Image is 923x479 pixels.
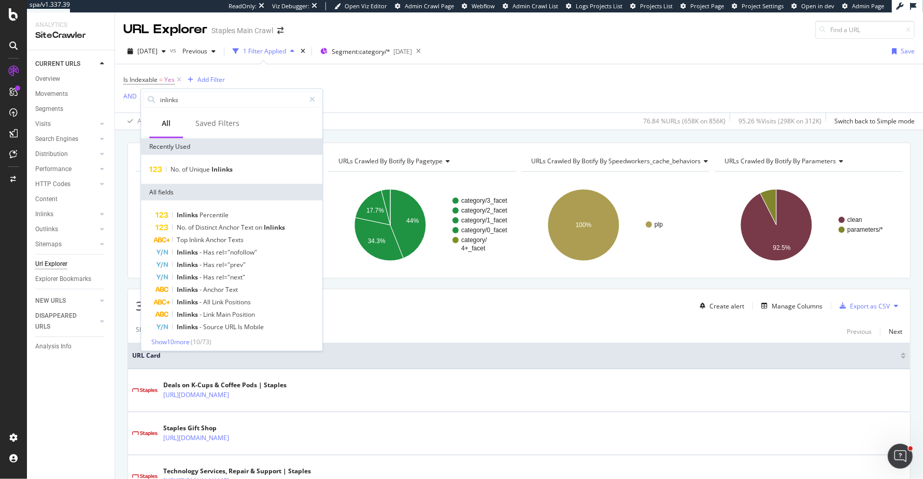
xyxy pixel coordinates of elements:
[177,322,200,331] span: Inlinks
[725,157,836,165] span: URLs Crawled By Botify By parameters
[206,235,228,244] span: Anchor
[334,2,387,10] a: Open Viz Editor
[203,260,216,269] span: Has
[132,474,158,479] img: main image
[35,224,58,235] div: Outlinks
[123,21,207,38] div: URL Explorer
[177,273,200,281] span: Inlinks
[395,2,454,10] a: Admin Crawl Page
[566,2,622,10] a: Logs Projects List
[225,298,251,306] span: Positions
[35,74,60,84] div: Overview
[35,89,68,100] div: Movements
[530,153,717,170] h4: URLs Crawled By Botify By speedworkers_cache_behaviors
[188,223,195,232] span: of
[532,157,701,165] span: URLs Crawled By Botify By speedworkers_cache_behaviors
[141,138,322,155] div: Recently Used
[200,210,229,219] span: Percentile
[35,134,78,145] div: Search Engines
[503,2,558,10] a: Admin Crawl List
[299,46,307,57] div: times
[211,165,233,174] span: Inlinks
[35,295,66,306] div: NEW URLS
[472,2,495,10] span: Webflow
[35,194,107,205] a: Content
[888,43,915,60] button: Save
[35,164,72,175] div: Performance
[195,118,239,129] div: Saved Filters
[219,223,241,232] span: Anchor
[136,297,253,314] span: 382,481 URLs found
[189,165,211,174] span: Unique
[182,165,189,174] span: of
[35,224,97,235] a: Outlinks
[35,59,97,69] a: CURRENT URLS
[136,180,324,270] svg: A chart.
[630,2,673,10] a: Projects List
[170,46,178,54] span: vs
[852,2,884,10] span: Admin Page
[336,153,507,170] h4: URLs Crawled By Botify By pagetype
[35,164,97,175] a: Performance
[35,259,107,270] a: Url Explorer
[137,117,153,125] div: Apply
[35,274,107,285] a: Explorer Bookmarks
[655,221,663,228] text: plp
[461,217,507,224] text: category/1_facet
[229,2,257,10] div: ReadOnly:
[847,327,872,336] div: Previous
[757,300,822,312] button: Manage Columns
[801,2,834,10] span: Open in dev
[847,216,862,223] text: clean
[203,248,216,257] span: Has
[255,223,264,232] span: on
[216,273,245,281] span: rel="next"
[773,244,790,251] text: 92.5%
[345,2,387,10] span: Open Viz Editor
[123,113,153,130] button: Apply
[203,310,216,319] span: Link
[35,239,62,250] div: Sitemaps
[393,47,412,56] div: [DATE]
[35,119,97,130] a: Visits
[272,2,309,10] div: Viz Debugger:
[171,165,182,174] span: No.
[200,298,203,306] span: -
[35,149,97,160] a: Distribution
[177,298,200,306] span: Inlinks
[847,226,883,233] text: parameters/*
[141,184,322,201] div: All fields
[178,43,220,60] button: Previous
[643,117,726,125] div: 76.84 % URLs ( 658K on 856K )
[123,75,158,84] span: Is Indexable
[195,223,219,232] span: Distinct
[834,117,915,125] div: Switch back to Simple mode
[136,325,235,337] div: Showing 1 to 50 of 382,481 entries
[791,2,834,10] a: Open in dev
[35,209,53,220] div: Inlinks
[850,302,890,311] div: Export as CSV
[35,274,91,285] div: Explorer Bookmarks
[366,207,384,215] text: 17.7%
[163,381,287,390] div: Deals on K-Cups & Coffee Pods | Staples
[216,248,257,257] span: rel="nofollow"
[742,2,784,10] span: Project Settings
[225,322,238,331] span: URL
[229,43,299,60] button: 1 Filter Applied
[132,351,898,360] span: URL Card
[216,260,246,269] span: rel="prev"
[177,235,189,244] span: Top
[715,180,903,270] svg: A chart.
[338,157,443,165] span: URLs Crawled By Botify By pagetype
[191,337,211,346] span: ( 10 / 73 )
[200,322,203,331] span: -
[238,322,244,331] span: Is
[200,310,203,319] span: -
[732,2,784,10] a: Project Settings
[243,47,286,55] div: 1 Filter Applied
[232,310,255,319] span: Position
[228,235,244,244] span: Texts
[203,298,212,306] span: All
[35,341,107,352] a: Analysis Info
